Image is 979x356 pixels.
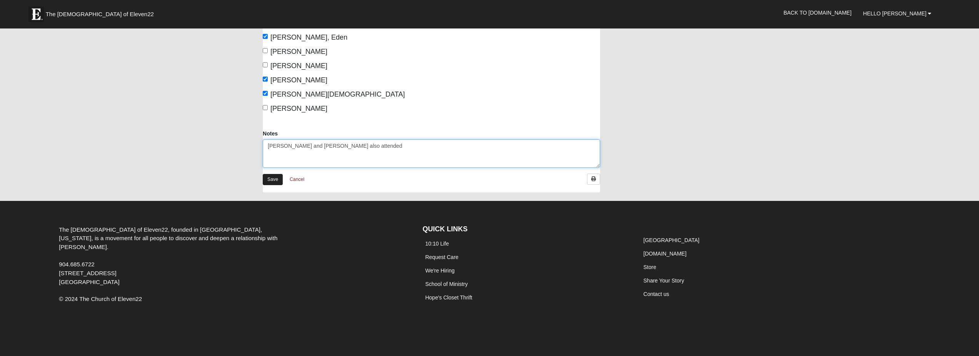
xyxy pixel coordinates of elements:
a: Hello [PERSON_NAME] [857,4,937,23]
span: [PERSON_NAME][DEMOGRAPHIC_DATA] [270,90,405,98]
label: Notes [263,130,278,137]
a: Hope's Closet Thrift [425,294,472,301]
input: [PERSON_NAME] [263,62,268,67]
a: Contact us [644,291,669,297]
span: Hello [PERSON_NAME] [863,10,927,17]
a: Back to [DOMAIN_NAME] [778,3,857,22]
a: School of Ministry [425,281,467,287]
input: [PERSON_NAME] [263,48,268,53]
img: Eleven22 logo [28,7,44,22]
h4: QUICK LINKS [422,225,629,234]
a: [GEOGRAPHIC_DATA] [644,237,700,243]
a: Print Attendance Roster [587,174,600,185]
input: [PERSON_NAME], Eden [263,34,268,39]
span: [PERSON_NAME], Eden [270,33,347,41]
a: Share Your Story [644,277,684,284]
span: [PERSON_NAME] [270,76,327,84]
a: Cancel [285,174,309,186]
a: Save [263,174,283,185]
span: [PERSON_NAME] [270,62,327,70]
input: [PERSON_NAME] [263,105,268,110]
span: © 2024 The Church of Eleven22 [59,296,142,302]
a: The [DEMOGRAPHIC_DATA] of Eleven22 [25,3,178,22]
span: The [DEMOGRAPHIC_DATA] of Eleven22 [46,10,154,18]
a: 10:10 Life [425,241,449,247]
span: [PERSON_NAME] [270,105,327,112]
span: [PERSON_NAME] [270,48,327,55]
a: Request Care [425,254,458,260]
input: [PERSON_NAME] [263,77,268,82]
div: The [DEMOGRAPHIC_DATA] of Eleven22, founded in [GEOGRAPHIC_DATA], [US_STATE], is a movement for a... [53,226,295,287]
span: [GEOGRAPHIC_DATA] [59,279,119,285]
a: Store [644,264,656,270]
a: [DOMAIN_NAME] [644,251,687,257]
a: We're Hiring [425,267,454,274]
input: [PERSON_NAME][DEMOGRAPHIC_DATA] [263,91,268,96]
